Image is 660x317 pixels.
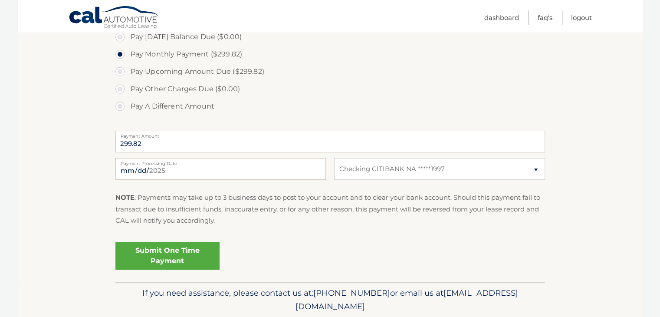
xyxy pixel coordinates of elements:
[115,192,545,226] p: : Payments may take up to 3 business days to post to your account and to clear your bank account....
[115,98,545,115] label: Pay A Different Amount
[115,158,326,180] input: Payment Date
[115,63,545,80] label: Pay Upcoming Amount Due ($299.82)
[115,28,545,46] label: Pay [DATE] Balance Due ($0.00)
[484,10,519,25] a: Dashboard
[115,193,135,201] strong: NOTE
[121,286,539,314] p: If you need assistance, please contact us at: or email us at
[115,242,220,270] a: Submit One Time Payment
[69,6,160,31] a: Cal Automotive
[115,131,545,138] label: Payment Amount
[115,80,545,98] label: Pay Other Charges Due ($0.00)
[313,288,390,298] span: [PHONE_NUMBER]
[115,131,545,152] input: Payment Amount
[538,10,552,25] a: FAQ's
[115,46,545,63] label: Pay Monthly Payment ($299.82)
[571,10,592,25] a: Logout
[115,158,326,165] label: Payment Processing Date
